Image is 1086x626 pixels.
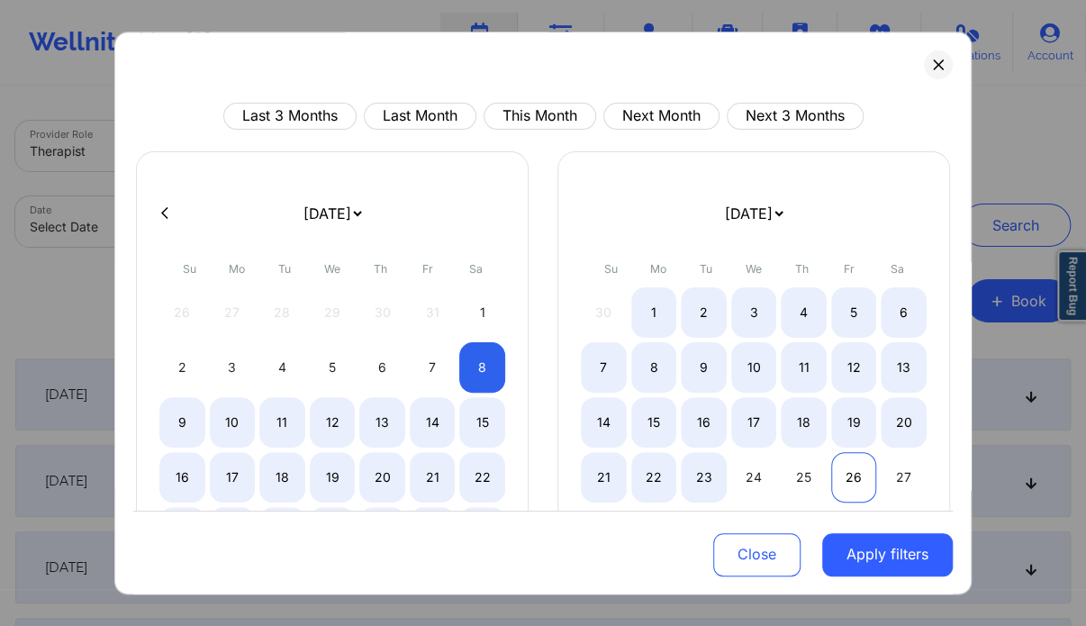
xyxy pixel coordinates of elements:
[581,507,627,558] div: Sun Dec 28 2025
[159,397,205,448] div: Sun Nov 09 2025
[359,342,405,393] div: Thu Nov 06 2025
[631,452,677,503] div: Mon Dec 22 2025
[259,397,305,448] div: Tue Nov 11 2025
[731,342,777,393] div: Wed Dec 10 2025
[159,342,205,393] div: Sun Nov 02 2025
[459,452,505,503] div: Sat Nov 22 2025
[727,103,864,130] button: Next 3 Months
[259,342,305,393] div: Tue Nov 04 2025
[891,262,904,276] abbr: Saturday
[159,452,205,503] div: Sun Nov 16 2025
[731,397,777,448] div: Wed Dec 17 2025
[681,287,727,338] div: Tue Dec 02 2025
[459,507,505,558] div: Sat Nov 29 2025
[631,342,677,393] div: Mon Dec 08 2025
[359,507,405,558] div: Thu Nov 27 2025
[310,452,356,503] div: Wed Nov 19 2025
[781,397,827,448] div: Thu Dec 18 2025
[210,342,256,393] div: Mon Nov 03 2025
[795,262,809,276] abbr: Thursday
[631,287,677,338] div: Mon Dec 01 2025
[359,452,405,503] div: Thu Nov 20 2025
[469,262,483,276] abbr: Saturday
[459,287,505,338] div: Sat Nov 01 2025
[422,262,433,276] abbr: Friday
[650,262,666,276] abbr: Monday
[603,103,719,130] button: Next Month
[364,103,476,130] button: Last Month
[459,397,505,448] div: Sat Nov 15 2025
[210,507,256,558] div: Mon Nov 24 2025
[881,342,927,393] div: Sat Dec 13 2025
[713,532,801,576] button: Close
[278,262,291,276] abbr: Tuesday
[881,397,927,448] div: Sat Dec 20 2025
[229,262,245,276] abbr: Monday
[831,342,877,393] div: Fri Dec 12 2025
[881,452,927,503] div: Sat Dec 27 2025
[681,397,727,448] div: Tue Dec 16 2025
[581,342,627,393] div: Sun Dec 07 2025
[581,397,627,448] div: Sun Dec 14 2025
[359,397,405,448] div: Thu Nov 13 2025
[681,452,727,503] div: Tue Dec 23 2025
[844,262,855,276] abbr: Friday
[631,507,677,558] div: Mon Dec 29 2025
[831,287,877,338] div: Fri Dec 05 2025
[781,452,827,503] div: Thu Dec 25 2025
[310,342,356,393] div: Wed Nov 05 2025
[223,103,357,130] button: Last 3 Months
[324,262,340,276] abbr: Wednesday
[410,507,456,558] div: Fri Nov 28 2025
[746,262,762,276] abbr: Wednesday
[881,287,927,338] div: Sat Dec 06 2025
[183,262,196,276] abbr: Sunday
[631,397,677,448] div: Mon Dec 15 2025
[310,397,356,448] div: Wed Nov 12 2025
[374,262,387,276] abbr: Thursday
[731,287,777,338] div: Wed Dec 03 2025
[410,452,456,503] div: Fri Nov 21 2025
[484,103,596,130] button: This Month
[831,452,877,503] div: Fri Dec 26 2025
[831,397,877,448] div: Fri Dec 19 2025
[410,342,456,393] div: Fri Nov 07 2025
[210,397,256,448] div: Mon Nov 10 2025
[581,452,627,503] div: Sun Dec 21 2025
[210,452,256,503] div: Mon Nov 17 2025
[259,452,305,503] div: Tue Nov 18 2025
[781,287,827,338] div: Thu Dec 04 2025
[681,342,727,393] div: Tue Dec 09 2025
[159,507,205,558] div: Sun Nov 23 2025
[781,342,827,393] div: Thu Dec 11 2025
[822,532,953,576] button: Apply filters
[310,507,356,558] div: Wed Nov 26 2025
[681,507,727,558] div: Tue Dec 30 2025
[259,507,305,558] div: Tue Nov 25 2025
[410,397,456,448] div: Fri Nov 14 2025
[731,507,777,558] div: Wed Dec 31 2025
[604,262,618,276] abbr: Sunday
[700,262,712,276] abbr: Tuesday
[731,452,777,503] div: Wed Dec 24 2025
[459,342,505,393] div: Sat Nov 08 2025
